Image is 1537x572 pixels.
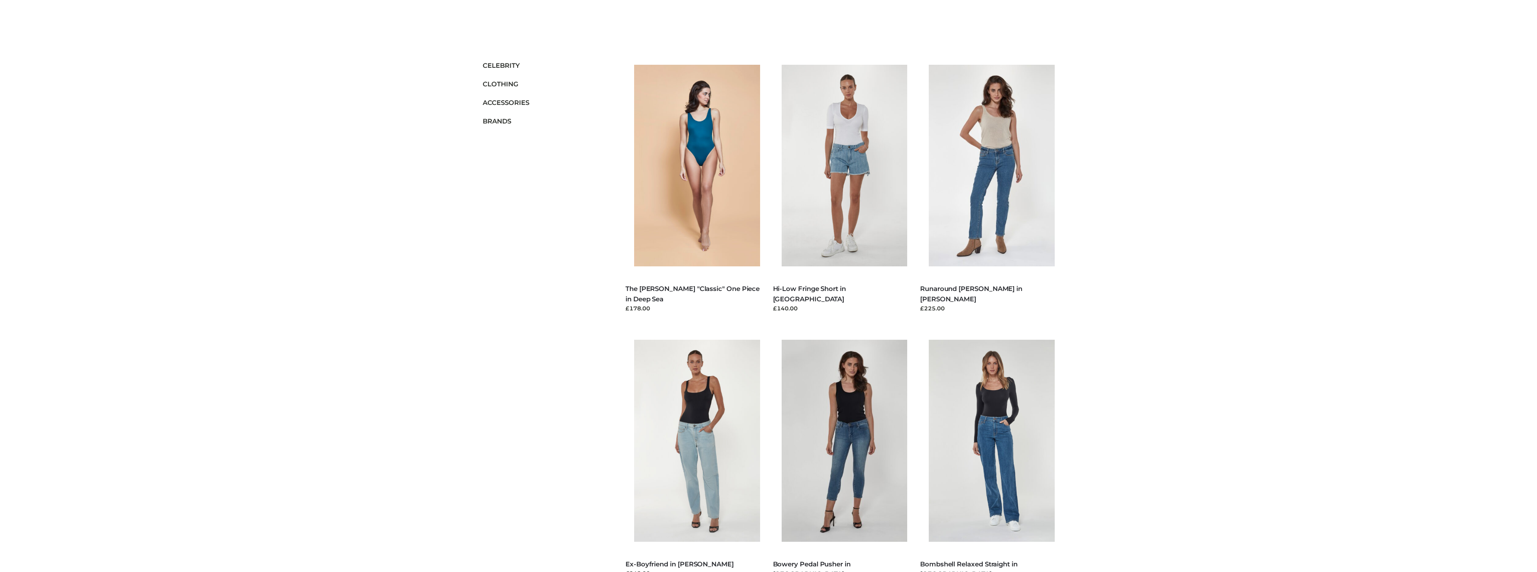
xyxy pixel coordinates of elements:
button: Toggle Submenu [574,75,604,93]
button: Toggle Submenu [574,93,604,112]
span: BRANDS [483,116,604,126]
a: CELEBRITY [483,56,604,75]
span: CLOTHING [483,79,604,89]
a: ACCESSORIESToggle Submenu [483,93,604,112]
a: CLOTHINGToggle Submenu [483,75,604,93]
a: Runaround [PERSON_NAME] in [PERSON_NAME] [920,284,1022,303]
a: Hi-Low Fringe Short in [GEOGRAPHIC_DATA] [773,284,846,303]
div: £178.00 [625,304,760,313]
a: BRANDSToggle Submenu [483,112,604,130]
a: Ex-Boyfriend in [PERSON_NAME] [625,560,734,568]
button: Toggle Submenu [574,112,604,130]
div: £140.00 [773,304,908,313]
div: £225.00 [920,304,1055,313]
span: CELEBRITY [483,60,604,70]
a: The [PERSON_NAME] "Classic" One Piece in Deep Sea [625,284,760,303]
span: ACCESSORIES [483,98,604,107]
